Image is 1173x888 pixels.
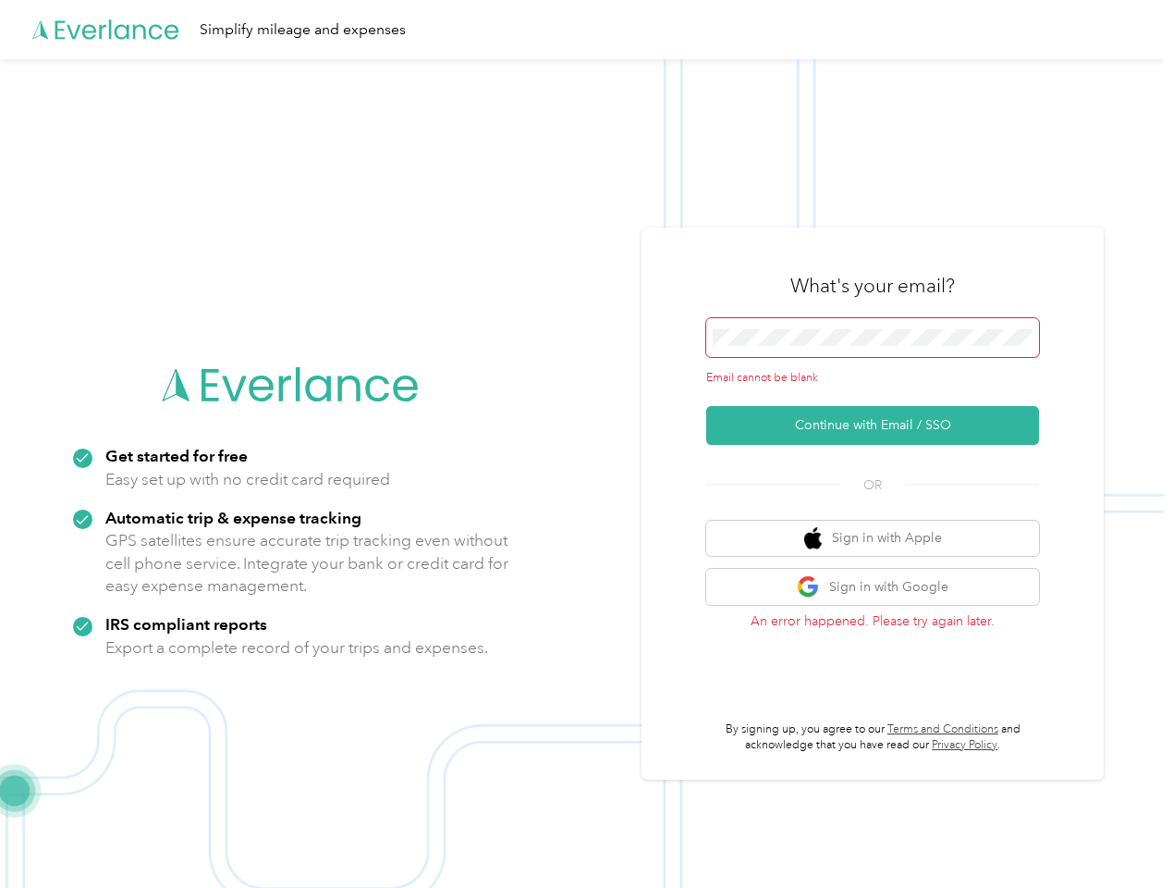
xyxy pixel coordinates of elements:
[105,529,509,598] p: GPS satellites ensure accurate trip tracking even without cell phone service. Integrate your bank...
[706,406,1039,445] button: Continue with Email / SSO
[706,370,1039,387] div: Email cannot be blank
[105,508,361,527] strong: Automatic trip & expense tracking
[105,636,488,660] p: Export a complete record of your trips and expenses.
[105,446,248,465] strong: Get started for free
[105,468,390,491] p: Easy set up with no credit card required
[706,569,1039,605] button: google logoSign in with Google
[105,614,267,634] strong: IRS compliant reports
[804,527,823,550] img: apple logo
[706,521,1039,557] button: apple logoSign in with Apple
[932,738,997,752] a: Privacy Policy
[887,722,998,736] a: Terms and Conditions
[840,475,905,495] span: OR
[200,18,406,42] div: Simplify mileage and expenses
[790,273,955,299] h3: What's your email?
[706,721,1039,754] p: By signing up, you agree to our and acknowledge that you have read our .
[706,611,1039,631] p: An error happened. Please try again later.
[797,575,820,598] img: google logo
